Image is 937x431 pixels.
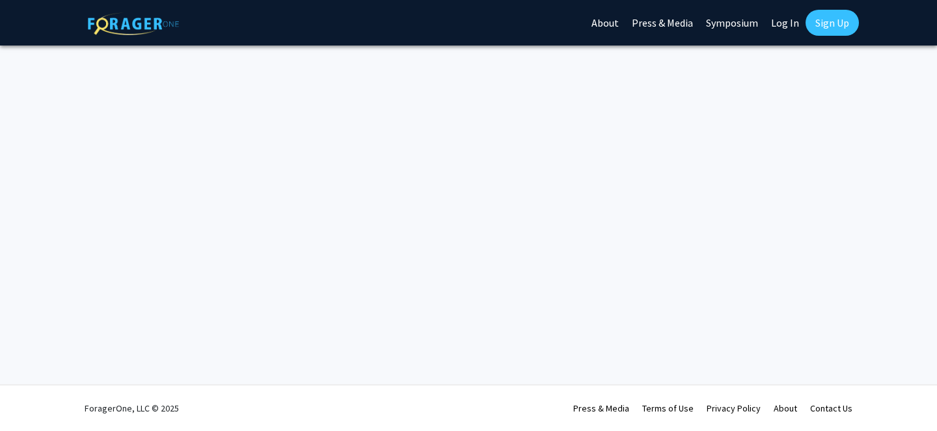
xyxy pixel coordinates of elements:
div: ForagerOne, LLC © 2025 [85,385,179,431]
a: Privacy Policy [707,402,761,414]
a: Sign Up [806,10,859,36]
img: ForagerOne Logo [88,12,179,35]
a: Contact Us [810,402,852,414]
a: Press & Media [573,402,629,414]
a: Terms of Use [642,402,694,414]
a: About [774,402,797,414]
